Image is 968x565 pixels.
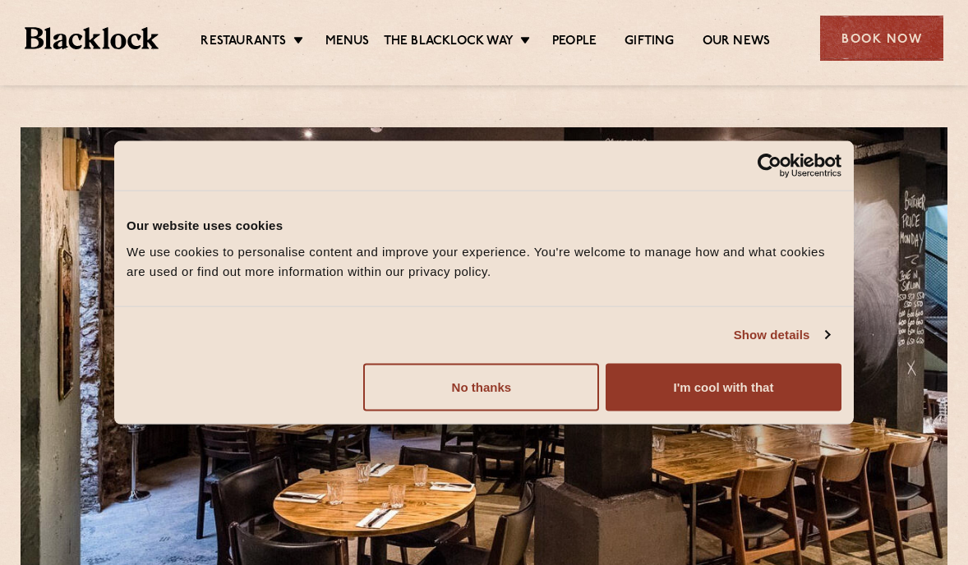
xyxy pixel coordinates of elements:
[25,27,159,50] img: BL_Textured_Logo-footer-cropped.svg
[698,154,841,178] a: Usercentrics Cookiebot - opens in a new window
[703,34,771,52] a: Our News
[625,34,674,52] a: Gifting
[820,16,943,61] div: Book Now
[384,34,514,52] a: The Blacklock Way
[201,34,286,52] a: Restaurants
[363,363,599,411] button: No thanks
[127,241,841,281] div: We use cookies to personalise content and improve your experience. You're welcome to manage how a...
[325,34,370,52] a: Menus
[127,216,841,236] div: Our website uses cookies
[606,363,841,411] button: I'm cool with that
[734,325,829,345] a: Show details
[552,34,597,52] a: People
